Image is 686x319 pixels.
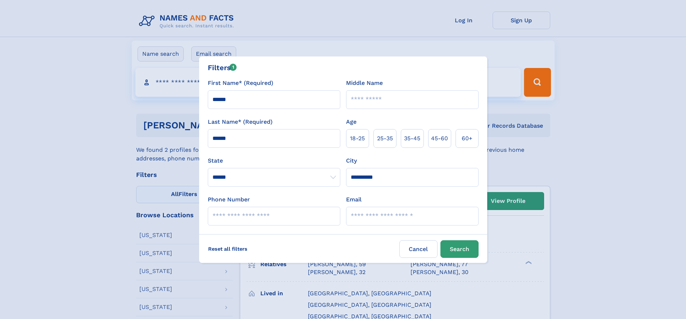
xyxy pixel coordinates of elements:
[377,134,393,143] span: 25‑35
[208,195,250,204] label: Phone Number
[346,195,362,204] label: Email
[440,240,479,258] button: Search
[208,62,237,73] div: Filters
[346,156,357,165] label: City
[404,134,420,143] span: 35‑45
[346,118,357,126] label: Age
[462,134,472,143] span: 60+
[431,134,448,143] span: 45‑60
[208,156,340,165] label: State
[350,134,365,143] span: 18‑25
[399,240,438,258] label: Cancel
[208,79,273,87] label: First Name* (Required)
[208,118,273,126] label: Last Name* (Required)
[346,79,383,87] label: Middle Name
[203,240,252,258] label: Reset all filters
